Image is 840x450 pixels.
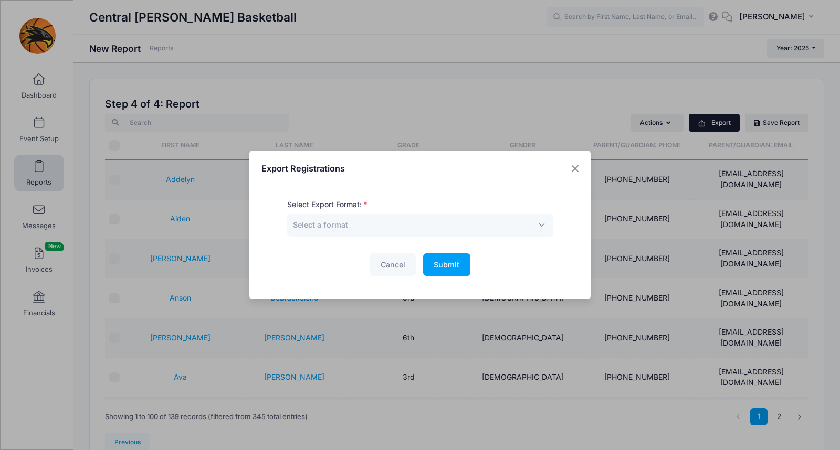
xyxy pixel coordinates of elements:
span: Select a format [293,220,348,229]
span: Submit [434,260,459,269]
button: Submit [423,253,470,276]
label: Select Export Format: [287,199,367,210]
h4: Export Registrations [261,162,345,175]
button: Cancel [370,253,416,276]
span: Select a format [293,219,348,230]
button: Close [566,159,585,178]
span: Select a format [287,214,553,237]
